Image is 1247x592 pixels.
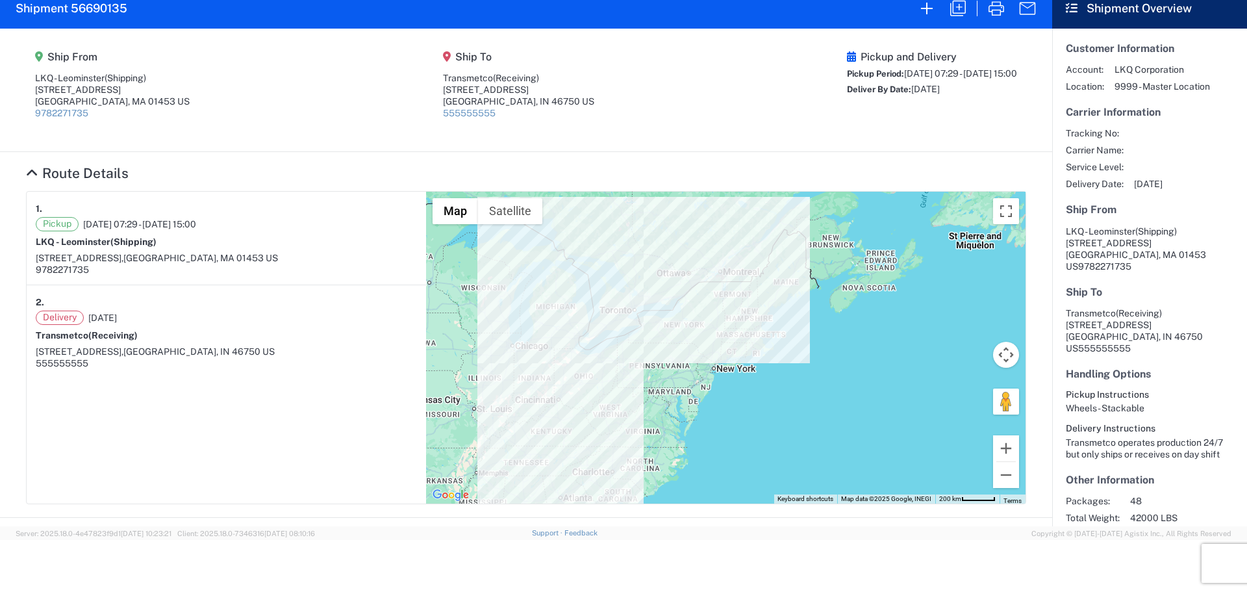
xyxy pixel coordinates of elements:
div: LKQ - Leominster [35,72,190,84]
span: [GEOGRAPHIC_DATA], IN 46750 US [123,346,275,357]
h5: Pickup and Delivery [847,51,1017,63]
span: [STREET_ADDRESS] [1066,238,1152,248]
button: Show street map [433,198,478,224]
span: [DATE] 07:29 - [DATE] 15:00 [83,218,196,230]
a: Support [532,529,564,537]
strong: LKQ - Leominster [36,237,157,247]
span: [STREET_ADDRESS], [36,346,123,357]
span: Pickup [36,217,79,231]
h5: Carrier Information [1066,106,1233,118]
a: Feedback [564,529,598,537]
span: (Receiving) [493,73,539,83]
span: (Shipping) [110,237,157,247]
a: Hide Details [26,165,129,181]
h5: Ship To [443,51,594,63]
h5: Handling Options [1066,368,1233,380]
div: [STREET_ADDRESS] [35,84,190,96]
span: Client: 2025.18.0-7346316 [177,530,315,537]
span: [DATE] 10:23:21 [121,530,171,537]
button: Drag Pegman onto the map to open Street View [993,389,1019,415]
div: 9782271735 [36,264,417,276]
span: LKQ Corporation [1115,64,1210,75]
h6: Delivery Instructions [1066,423,1233,434]
h5: Customer Information [1066,42,1233,55]
div: Wheels - Stackable [1066,402,1233,414]
span: Delivery Date: [1066,178,1124,190]
h6: Pickup Instructions [1066,389,1233,400]
button: Zoom in [993,435,1019,461]
button: Keyboard shortcuts [777,495,833,504]
div: 555555555 [36,357,417,369]
span: Pickup Period: [847,69,904,79]
h5: Ship From [1066,203,1233,216]
span: [DATE] [88,312,117,324]
span: (Receiving) [88,330,138,341]
a: 9782271735 [35,108,88,118]
h5: Ship From [35,51,190,63]
address: [GEOGRAPHIC_DATA], MA 01453 US [1066,225,1233,272]
strong: Transmetco [36,330,138,341]
span: (Shipping) [1135,226,1177,237]
h5: Ship To [1066,286,1233,298]
strong: 1. [36,201,42,217]
span: [DATE] 07:29 - [DATE] 15:00 [904,68,1017,79]
span: Tracking No: [1066,127,1124,139]
span: Total Weight: [1066,512,1120,524]
span: 555555555 [1078,343,1131,354]
span: Copyright © [DATE]-[DATE] Agistix Inc., All Rights Reserved [1031,528,1231,539]
button: Zoom out [993,462,1019,488]
span: [DATE] [911,84,940,94]
span: Account: [1066,64,1104,75]
h2: Shipment 56690135 [16,1,127,16]
button: Map camera controls [993,342,1019,368]
span: Delivery [36,311,84,325]
span: Transmetco [STREET_ADDRESS] [1066,308,1162,330]
span: Service Level: [1066,161,1124,173]
span: 48 [1130,495,1241,507]
span: Packages: [1066,495,1120,507]
span: [GEOGRAPHIC_DATA], MA 01453 US [123,253,278,263]
a: Terms [1003,497,1022,504]
div: [GEOGRAPHIC_DATA], IN 46750 US [443,96,594,107]
span: 42000 LBS [1130,512,1241,524]
a: 555555555 [443,108,496,118]
span: (Receiving) [1116,308,1162,318]
span: Deliver By Date: [847,84,911,94]
a: Open this area in Google Maps (opens a new window) [429,487,472,504]
strong: 2. [36,294,44,311]
span: (Shipping) [105,73,146,83]
button: Toggle fullscreen view [993,198,1019,224]
img: Google [429,487,472,504]
span: [DATE] 08:10:16 [264,530,315,537]
div: Transmetco operates production 24/7 but only ships or receives on day shift [1066,437,1233,460]
span: 200 km [939,495,961,502]
address: [GEOGRAPHIC_DATA], IN 46750 US [1066,307,1233,354]
span: [STREET_ADDRESS], [36,253,123,263]
div: Transmetco [443,72,594,84]
div: [STREET_ADDRESS] [443,84,594,96]
span: [DATE] [1134,178,1163,190]
h5: Other Information [1066,474,1233,486]
button: Map Scale: 200 km per 49 pixels [935,495,1000,504]
div: [GEOGRAPHIC_DATA], MA 01453 US [35,96,190,107]
span: Server: 2025.18.0-4e47823f9d1 [16,530,171,537]
span: 9782271735 [1078,261,1131,272]
span: 9999 - Master Location [1115,81,1210,92]
span: Map data ©2025 Google, INEGI [841,495,931,502]
span: LKQ - Leominster [1066,226,1135,237]
span: Carrier Name: [1066,144,1124,156]
span: Location: [1066,81,1104,92]
button: Show satellite imagery [478,198,542,224]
